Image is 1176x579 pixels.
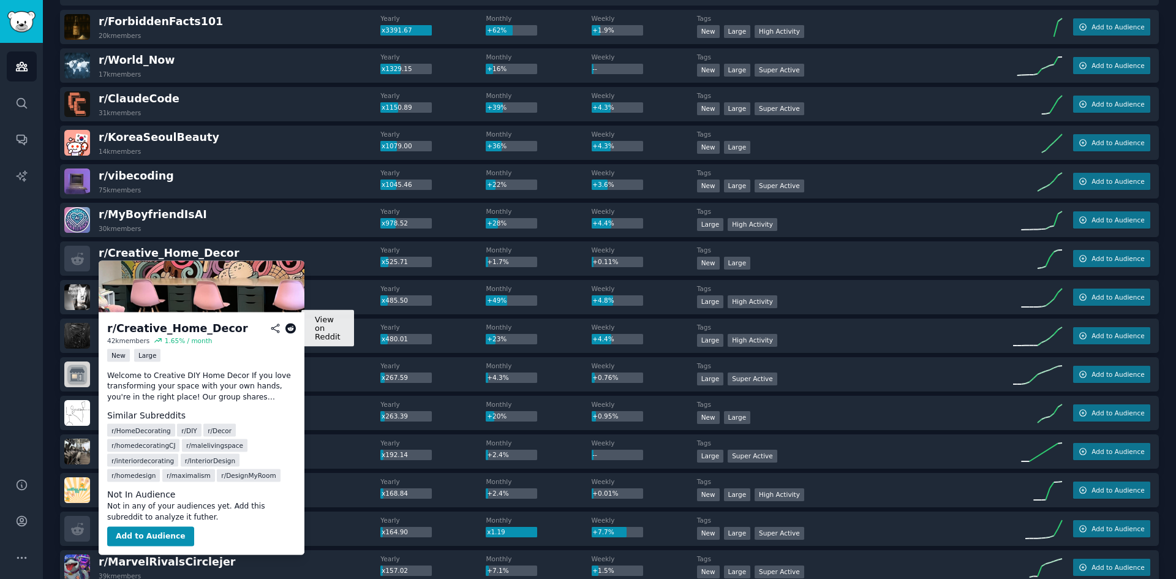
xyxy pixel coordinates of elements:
dt: Tags [697,53,1013,61]
dt: Weekly [592,400,697,409]
span: x1079.00 [382,142,412,149]
dt: Weekly [592,130,697,138]
button: Add to Audience [1073,57,1150,74]
div: 31k members [99,108,141,117]
dt: Monthly [486,168,591,177]
div: Large [724,488,751,501]
div: High Activity [728,334,777,347]
button: Add to Audience [1073,559,1150,576]
dt: Yearly [380,91,486,100]
dt: Monthly [486,323,591,331]
dt: Weekly [592,439,697,447]
span: r/ DIY [181,426,197,434]
span: Add to Audience [1091,61,1144,70]
span: r/ HomeDecorating [111,426,171,434]
dt: Weekly [592,516,697,524]
dt: Yearly [380,361,486,370]
span: +4.8% [592,297,614,304]
dt: Yearly [380,130,486,138]
div: New [697,411,720,424]
span: r/ vibecoding [99,170,174,182]
button: Add to Audience [1073,18,1150,36]
span: -- [592,451,597,458]
div: 75k members [99,186,141,194]
span: +49% [487,297,507,304]
div: Large [724,180,751,192]
span: r/ homedecoratingCJ [111,441,175,450]
dt: Yearly [380,477,486,486]
div: Large [697,295,724,308]
span: x480.01 [382,335,408,342]
div: 42k members [107,336,149,344]
span: r/ ClaudeCode [99,93,179,105]
span: +1.7% [487,258,508,265]
dt: Tags [697,400,1013,409]
p: Welcome to Creative DIY Home Decor If you love transforming your space with your own hands, you'r... [107,370,296,403]
dt: Tags [697,14,1013,23]
div: Large [724,64,751,77]
dt: Monthly [486,284,591,293]
div: Large [724,527,751,540]
span: x168.84 [382,490,408,497]
span: Add to Audience [1091,100,1144,108]
span: Add to Audience [1091,447,1144,456]
span: +22% [487,181,507,188]
dt: Monthly [486,14,591,23]
span: +1.9% [592,26,614,34]
div: 17k members [99,70,141,78]
span: x1329.15 [382,65,412,72]
dt: Weekly [592,361,697,370]
span: r/ maximalism [167,471,211,480]
button: Add to Audience [107,527,194,547]
dt: Monthly [486,439,591,447]
dt: Monthly [486,361,591,370]
dt: Monthly [486,91,591,100]
div: Large [697,450,724,463]
span: +2.4% [487,451,508,458]
span: r/ DesignMyRoom [221,471,276,480]
button: Add to Audience [1073,443,1150,460]
div: New [697,180,720,192]
img: gothgirlfashion [64,323,90,349]
div: High Activity [728,295,777,308]
img: GummySearch logo [7,11,36,32]
span: +20% [487,412,507,420]
span: +16% [487,65,507,72]
span: +0.11% [592,258,618,265]
span: r/ Decor [208,426,232,434]
dt: Yearly [380,168,486,177]
dt: Tags [697,323,1013,331]
span: +4.4% [592,335,614,342]
div: Super Active [755,180,804,192]
span: x192.14 [382,451,408,458]
span: +4.3% [487,374,508,381]
div: Super Active [755,64,804,77]
dt: Yearly [380,323,486,331]
img: KoreaSeoulBeauty [64,130,90,156]
span: x978.52 [382,219,408,227]
div: 1.65 % / month [165,336,213,344]
span: r/ Creative_Home_Decor [99,247,239,259]
span: r/ MarvelRivalsCirclejer [99,556,235,568]
span: +7.7% [592,528,614,535]
dt: Similar Subreddits [107,409,296,422]
span: Add to Audience [1091,563,1144,572]
div: Large [697,218,724,231]
dt: Monthly [486,246,591,254]
button: Add to Audience [1073,289,1150,306]
dt: Yearly [380,400,486,409]
span: x1045.46 [382,181,412,188]
div: Large [697,334,724,347]
span: x3391.67 [382,26,412,34]
span: +36% [487,142,507,149]
dt: Yearly [380,516,486,524]
span: -- [592,65,597,72]
button: Add to Audience [1073,173,1150,190]
span: +2.4% [487,490,508,497]
img: over60selfies [64,477,90,503]
div: Large [724,566,751,578]
span: x267.59 [382,374,408,381]
span: +7.1% [487,567,508,574]
span: +3.6% [592,181,614,188]
button: Add to Audience [1073,520,1150,537]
